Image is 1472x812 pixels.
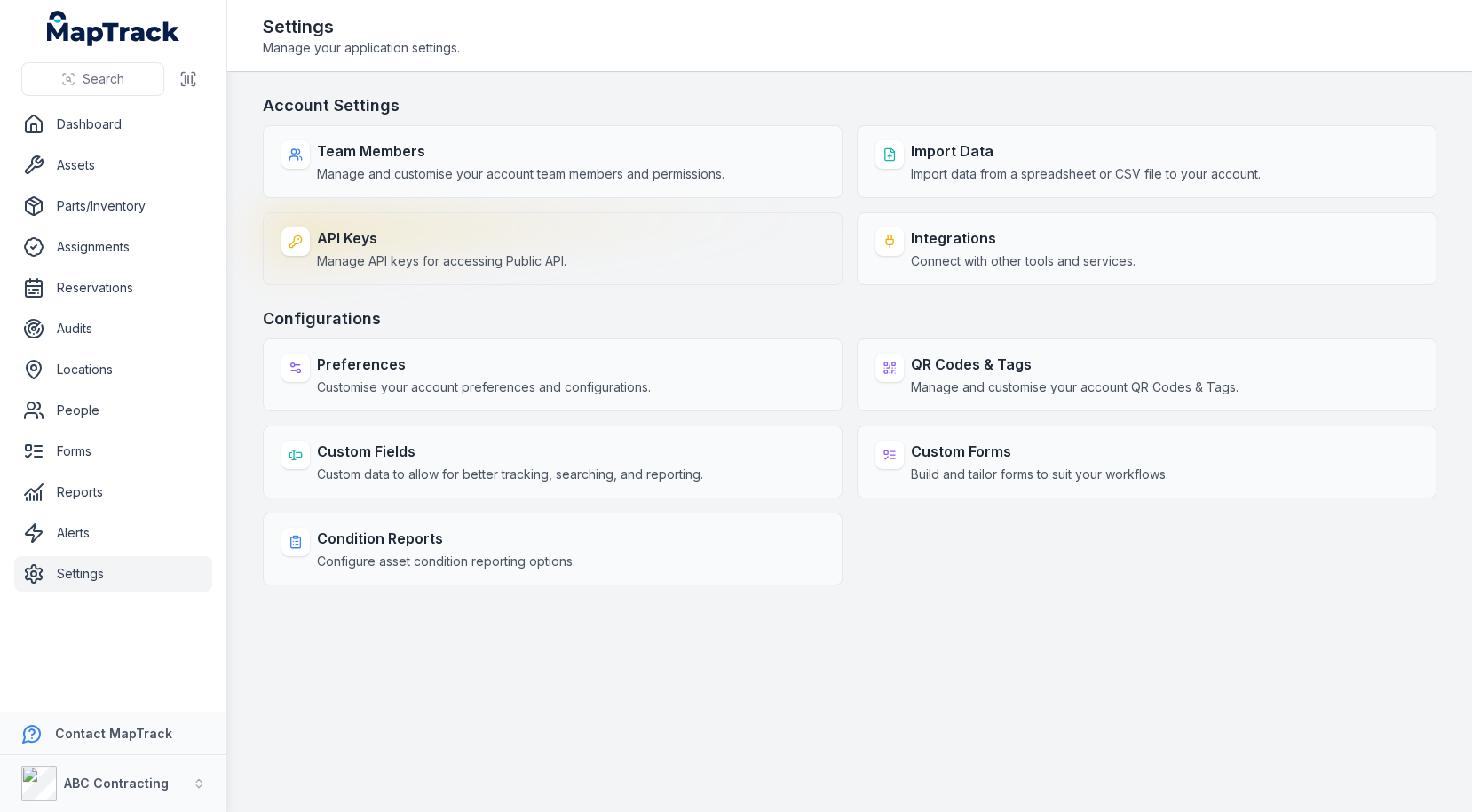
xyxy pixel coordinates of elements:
span: Import data from a spreadsheet or CSV file to your account. [911,165,1261,183]
strong: Condition Reports [317,528,575,549]
strong: Integrations [911,227,1136,249]
a: Reports [14,474,212,510]
a: Settings [14,556,212,592]
a: Import DataImport data from a spreadsheet or CSV file to your account. [857,125,1436,198]
a: Assignments [14,229,212,265]
strong: Contact MapTrack [55,726,172,741]
span: Customise your account preferences and configurations. [317,378,651,396]
span: Configure asset condition reporting options. [317,553,575,570]
a: Team MembersManage and customise your account team members and permissions. [263,125,843,198]
strong: Import Data [911,140,1261,162]
a: Forms [14,434,212,469]
strong: Custom Fields [317,441,703,462]
strong: Team Members [317,140,724,162]
h2: Settings [263,14,460,39]
a: Reservations [14,270,212,306]
strong: ABC Contracting [64,776,169,791]
a: Audits [14,311,212,346]
strong: API Keys [317,227,566,249]
strong: QR Codes & Tags [911,354,1239,375]
span: Build and tailor forms to suit your workflows. [911,466,1168,483]
h3: Account Settings [263,93,1436,118]
a: MapTrack [47,11,180,46]
a: Dashboard [14,107,212,142]
a: Custom FormsBuild and tailor forms to suit your workflows. [857,426,1436,498]
span: Connect with other tools and services. [911,252,1136,270]
a: API KeysManage API keys for accessing Public API. [263,212,843,285]
button: Search [21,62,164,96]
a: People [14,393,212,428]
h3: Configurations [263,306,1436,331]
span: Manage and customise your account QR Codes & Tags. [911,378,1239,396]
a: PreferencesCustomise your account preferences and configurations. [263,338,843,411]
a: Locations [14,352,212,387]
span: Manage API keys for accessing Public API. [317,252,566,270]
span: Manage and customise your account team members and permissions. [317,165,724,183]
span: Manage your application settings. [263,39,460,57]
a: Assets [14,147,212,183]
span: Custom data to allow for better tracking, searching, and reporting. [317,466,703,483]
a: IntegrationsConnect with other tools and services. [857,212,1436,285]
strong: Custom Forms [911,441,1168,462]
strong: Preferences [317,354,651,375]
a: QR Codes & TagsManage and customise your account QR Codes & Tags. [857,338,1436,411]
span: Search [83,70,124,88]
a: Custom FieldsCustom data to allow for better tracking, searching, and reporting. [263,426,843,498]
a: Condition ReportsConfigure asset condition reporting options. [263,513,843,585]
a: Alerts [14,515,212,551]
a: Parts/Inventory [14,188,212,224]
